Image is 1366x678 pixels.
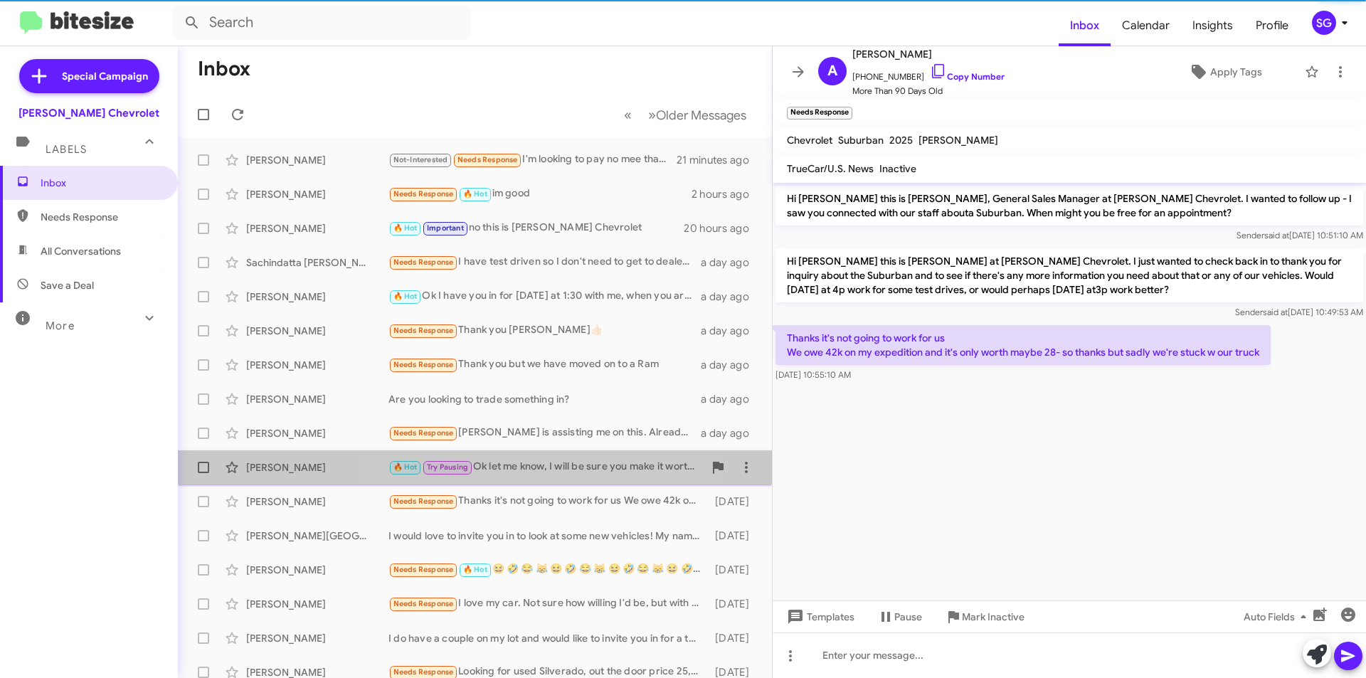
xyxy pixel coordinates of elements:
[246,392,388,406] div: [PERSON_NAME]
[388,561,708,578] div: 😆 🤣 😂 😹 😆 🤣 😂 😹 😆 🤣 😂 😹 😆 🤣 😂 😹
[894,604,922,630] span: Pause
[784,604,854,630] span: Templates
[246,187,388,201] div: [PERSON_NAME]
[393,223,418,233] span: 🔥 Hot
[827,60,837,83] span: A
[463,565,487,574] span: 🔥 Hot
[393,189,454,198] span: Needs Response
[708,563,761,577] div: [DATE]
[616,100,755,129] nav: Page navigation example
[393,565,454,574] span: Needs Response
[172,6,471,40] input: Search
[46,143,87,156] span: Labels
[41,210,162,224] span: Needs Response
[393,462,418,472] span: 🔥 Hot
[388,322,701,339] div: Thank you [PERSON_NAME]👍🏻
[640,100,755,129] button: Next
[773,604,866,630] button: Templates
[388,595,708,612] div: I love my car. Not sure how willing I'd be, but with the right price and my monthly payment remai...
[1210,59,1262,85] span: Apply Tags
[246,358,388,372] div: [PERSON_NAME]
[708,631,761,645] div: [DATE]
[1232,604,1323,630] button: Auto Fields
[775,325,1271,365] p: Thanks it's not going to work for us We owe 42k on my expedition and it's only worth maybe 28- so...
[866,604,933,630] button: Pause
[393,326,454,335] span: Needs Response
[701,255,761,270] div: a day ago
[656,107,746,123] span: Older Messages
[388,529,708,543] div: I would love to invite you in to look at some new vehicles! My name is [PERSON_NAME] here at [PER...
[852,46,1005,63] span: [PERSON_NAME]
[393,497,454,506] span: Needs Response
[692,187,761,201] div: 2 hours ago
[879,162,916,175] span: Inactive
[1263,307,1288,317] span: said at
[246,529,388,543] div: [PERSON_NAME][GEOGRAPHIC_DATA]
[930,71,1005,82] a: Copy Number
[393,428,454,438] span: Needs Response
[246,290,388,304] div: [PERSON_NAME]
[787,162,874,175] span: TrueCar/U.S. News
[1237,230,1363,240] span: Sender [DATE] 10:51:10 AM
[246,324,388,338] div: [PERSON_NAME]
[708,597,761,611] div: [DATE]
[41,278,94,292] span: Save a Deal
[1244,5,1300,46] span: Profile
[393,667,454,677] span: Needs Response
[648,106,656,124] span: »
[388,493,708,509] div: Thanks it's not going to work for us We owe 42k on my expedition and it's only worth maybe 28- so...
[246,255,388,270] div: Sachindatta [PERSON_NAME]
[615,100,640,129] button: Previous
[388,392,701,406] div: Are you looking to trade something in?
[962,604,1024,630] span: Mark Inactive
[427,462,468,472] span: Try Pausing
[198,58,250,80] h1: Inbox
[463,189,487,198] span: 🔥 Hot
[393,360,454,369] span: Needs Response
[388,425,701,441] div: [PERSON_NAME] is assisting me on this. Already test drove the vehicle
[708,529,761,543] div: [DATE]
[388,631,708,645] div: I do have a couple on my lot and would like to invite you in for a test drive and some pricing in...
[1312,11,1336,35] div: SG
[1244,604,1312,630] span: Auto Fields
[246,597,388,611] div: [PERSON_NAME]
[933,604,1036,630] button: Mark Inactive
[775,248,1363,302] p: Hi [PERSON_NAME] this is [PERSON_NAME] at [PERSON_NAME] Chevrolet. I just wanted to check back in...
[393,155,448,164] span: Not-Interested
[1181,5,1244,46] a: Insights
[19,59,159,93] a: Special Campaign
[427,223,464,233] span: Important
[1235,307,1363,317] span: Sender [DATE] 10:49:53 AM
[388,356,701,373] div: Thank you but we have moved on to a Ram
[684,221,761,235] div: 20 hours ago
[246,460,388,475] div: [PERSON_NAME]
[852,84,1005,98] span: More Than 90 Days Old
[624,106,632,124] span: «
[46,319,75,332] span: More
[388,254,701,270] div: I have test driven so I don't need to get to dealership again
[62,69,148,83] span: Special Campaign
[1300,11,1350,35] button: SG
[1111,5,1181,46] a: Calendar
[918,134,998,147] span: [PERSON_NAME]
[889,134,913,147] span: 2025
[393,258,454,267] span: Needs Response
[246,426,388,440] div: [PERSON_NAME]
[787,134,832,147] span: Chevrolet
[246,153,388,167] div: [PERSON_NAME]
[1264,230,1289,240] span: said at
[1152,59,1298,85] button: Apply Tags
[838,134,884,147] span: Suburban
[701,290,761,304] div: a day ago
[41,176,162,190] span: Inbox
[246,563,388,577] div: [PERSON_NAME]
[677,153,761,167] div: 21 minutes ago
[18,106,159,120] div: [PERSON_NAME] Chevrolet
[775,186,1363,226] p: Hi [PERSON_NAME] this is [PERSON_NAME], General Sales Manager at [PERSON_NAME] Chevrolet. I wante...
[388,288,701,304] div: Ok I have you in for [DATE] at 1:30 with me, when you arrive ask for [PERSON_NAME] at the front d...
[393,292,418,301] span: 🔥 Hot
[1059,5,1111,46] a: Inbox
[701,324,761,338] div: a day ago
